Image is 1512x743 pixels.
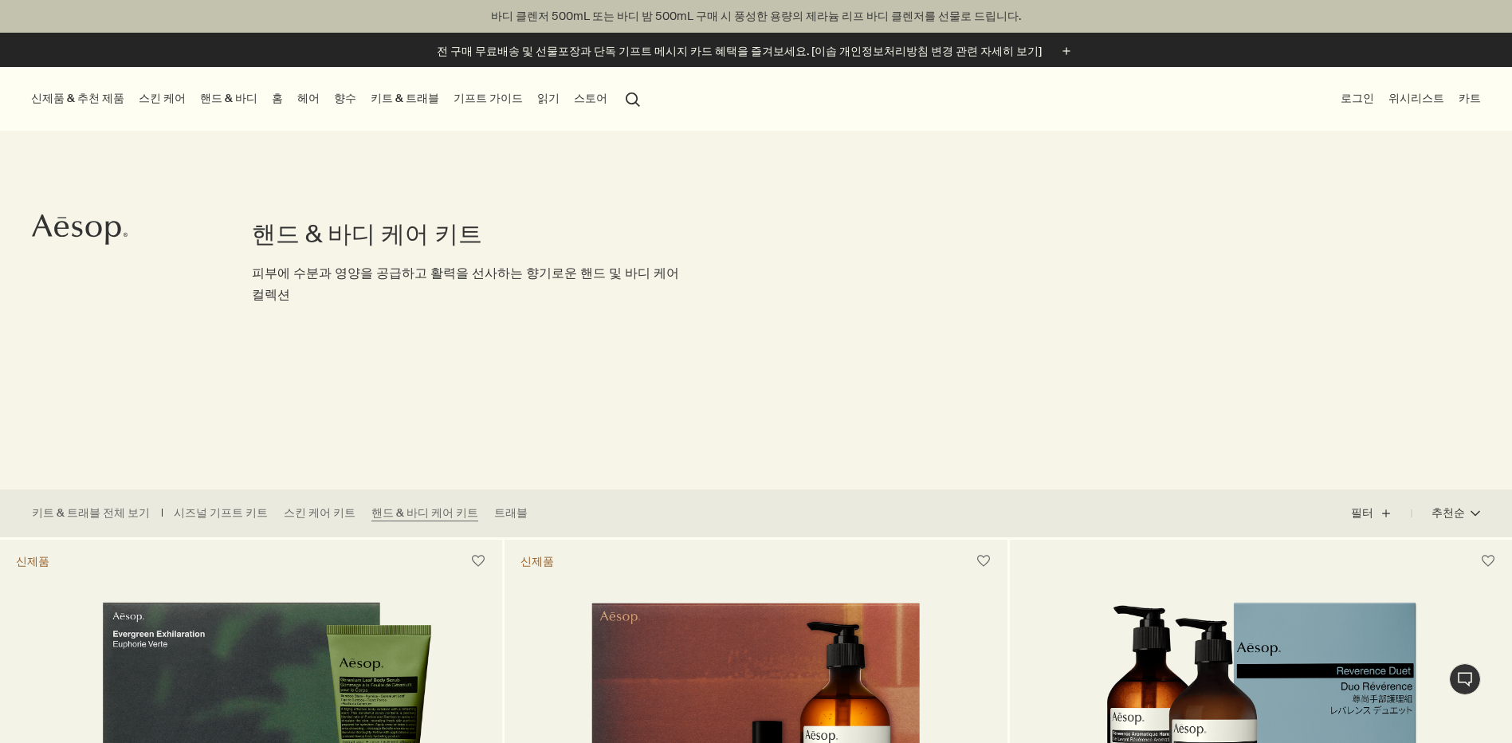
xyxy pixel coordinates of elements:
[28,88,128,109] button: 신제품 & 추천 제품
[450,88,526,109] a: 기프트 가이드
[1337,67,1484,131] nav: supplementary
[1455,88,1484,109] button: 카트
[197,88,261,109] a: 핸드 & 바디
[520,554,554,569] div: 신제품
[464,547,493,576] button: 위시리스트에 담기
[534,88,563,109] a: 읽기
[1385,88,1447,109] a: 위시리스트
[1449,663,1481,695] button: 1:1 채팅 상담
[174,505,268,521] a: 시즈널 기프트 키트
[437,43,1042,60] p: 전 구매 무료배송 및 선물포장과 단독 기프트 메시지 카드 혜택을 즐겨보세요. [이솝 개인정보처리방침 변경 관련 자세히 보기]
[367,88,442,109] a: 키트 & 트래블
[32,505,150,521] a: 키트 & 트래블 전체 보기
[494,505,528,521] a: 트래블
[28,210,132,254] a: Aesop
[1474,547,1502,576] button: 위시리스트에 담기
[1412,494,1480,533] button: 추천순
[252,218,692,250] h1: 핸드 & 바디 케어 키트
[16,8,1496,25] p: 바디 클렌저 500mL 또는 바디 밤 500mL 구매 시 풍성한 용량의 제라늄 리프 바디 클렌저를 선물로 드립니다.
[1337,88,1377,109] button: 로그인
[969,547,998,576] button: 위시리스트에 담기
[32,214,128,246] svg: Aesop
[1351,494,1412,533] button: 필터
[28,67,647,131] nav: primary
[331,88,359,109] a: 향수
[571,88,611,109] button: 스토어
[252,262,692,305] p: 피부에 수분과 영양을 공급하고 활력을 선사하는 향기로운 핸드 및 바디 케어 컬렉션
[16,554,49,569] div: 신제품
[371,505,478,521] a: 핸드 & 바디 케어 키트
[437,42,1075,61] button: 전 구매 무료배송 및 선물포장과 단독 기프트 메시지 카드 혜택을 즐겨보세요. [이솝 개인정보처리방침 변경 관련 자세히 보기]
[294,88,323,109] a: 헤어
[269,88,286,109] a: 홈
[619,83,647,113] button: 검색창 열기
[135,88,189,109] a: 스킨 케어
[284,505,355,521] a: 스킨 케어 키트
